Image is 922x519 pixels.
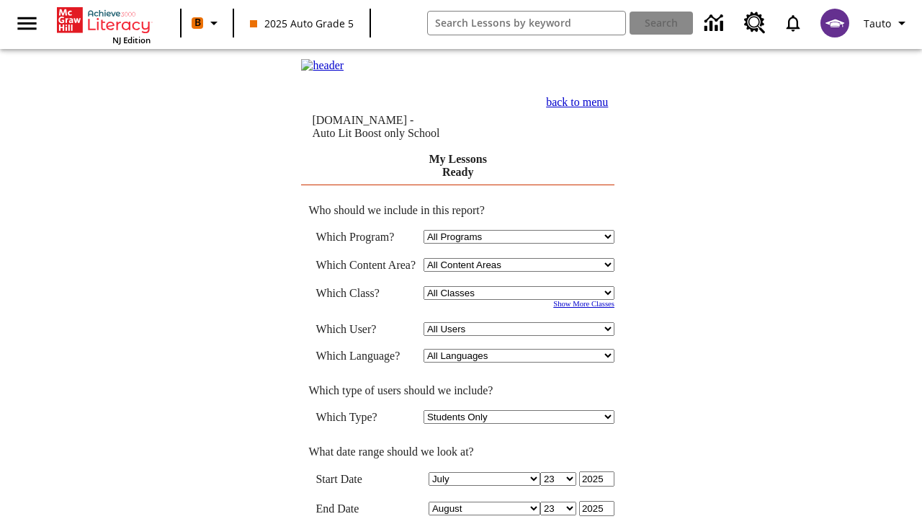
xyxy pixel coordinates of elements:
td: What date range should we look at? [301,445,614,458]
span: B [194,14,201,32]
td: Which Program? [315,230,416,244]
span: Tauto [864,16,891,31]
div: Home [57,4,151,45]
img: header [301,59,344,72]
img: avatar image [820,9,849,37]
a: My Lessons Ready [429,153,486,178]
td: End Date [315,501,416,516]
a: Resource Center, Will open in new tab [735,4,774,43]
a: Data Center [696,4,735,43]
td: Which type of users should we include? [301,384,614,397]
nobr: Which Content Area? [315,259,416,271]
nobr: Auto Lit Boost only School [312,127,439,139]
button: Open side menu [6,2,48,45]
a: back to menu [546,96,608,108]
a: Show More Classes [553,300,614,308]
input: search field [428,12,626,35]
a: Notifications [774,4,812,42]
td: Which User? [315,322,416,336]
td: Start Date [315,471,416,487]
td: Which Type? [315,410,416,424]
td: [DOMAIN_NAME] - [312,114,495,140]
button: Select a new avatar [812,4,858,42]
td: Which Class? [315,286,416,300]
button: Boost Class color is orange. Change class color [186,10,228,36]
span: 2025 Auto Grade 5 [250,16,354,31]
button: Profile/Settings [858,10,916,36]
td: Which Language? [315,349,416,363]
span: NJ Edition [112,35,151,45]
td: Who should we include in this report? [301,204,614,217]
